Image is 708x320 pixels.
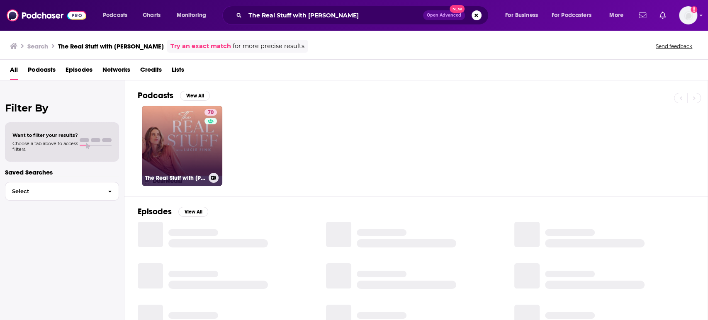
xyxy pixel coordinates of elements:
a: All [10,63,18,80]
h2: Podcasts [138,90,173,101]
span: Logged in as hmill [679,6,697,24]
button: View All [180,91,210,101]
h3: The Real Stuff with [PERSON_NAME] [58,42,164,50]
span: 70 [208,109,214,117]
h2: Episodes [138,206,172,217]
a: 70The Real Stuff with [PERSON_NAME] [142,106,222,186]
a: Try an exact match [170,41,231,51]
span: Charts [143,10,161,21]
p: Saved Searches [5,168,119,176]
div: Search podcasts, credits, & more... [230,6,496,25]
a: Networks [102,63,130,80]
span: Choose a tab above to access filters. [12,141,78,152]
span: New [450,5,465,13]
h3: Search [27,42,48,50]
button: open menu [603,9,634,22]
button: open menu [546,9,603,22]
button: open menu [499,9,548,22]
svg: Add a profile image [691,6,697,13]
a: Show notifications dropdown [656,8,669,22]
button: Select [5,182,119,201]
span: Podcasts [103,10,127,21]
span: Select [5,189,101,194]
button: Send feedback [653,43,695,50]
a: Lists [172,63,184,80]
span: for more precise results [233,41,304,51]
a: Charts [137,9,165,22]
button: View All [178,207,208,217]
span: Want to filter your results? [12,132,78,138]
a: Show notifications dropdown [635,8,650,22]
a: 70 [204,109,217,116]
h3: The Real Stuff with [PERSON_NAME] [145,175,205,182]
a: Credits [140,63,162,80]
button: Show profile menu [679,6,697,24]
img: User Profile [679,6,697,24]
a: Episodes [66,63,92,80]
input: Search podcasts, credits, & more... [245,9,423,22]
button: Open AdvancedNew [423,10,465,20]
span: Monitoring [177,10,206,21]
a: EpisodesView All [138,206,208,217]
button: open menu [97,9,138,22]
a: PodcastsView All [138,90,210,101]
span: For Podcasters [552,10,591,21]
span: Open Advanced [427,13,461,17]
span: More [609,10,623,21]
img: Podchaser - Follow, Share and Rate Podcasts [7,7,86,23]
h2: Filter By [5,102,119,114]
button: open menu [171,9,217,22]
a: Podcasts [28,63,56,80]
span: For Business [505,10,538,21]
